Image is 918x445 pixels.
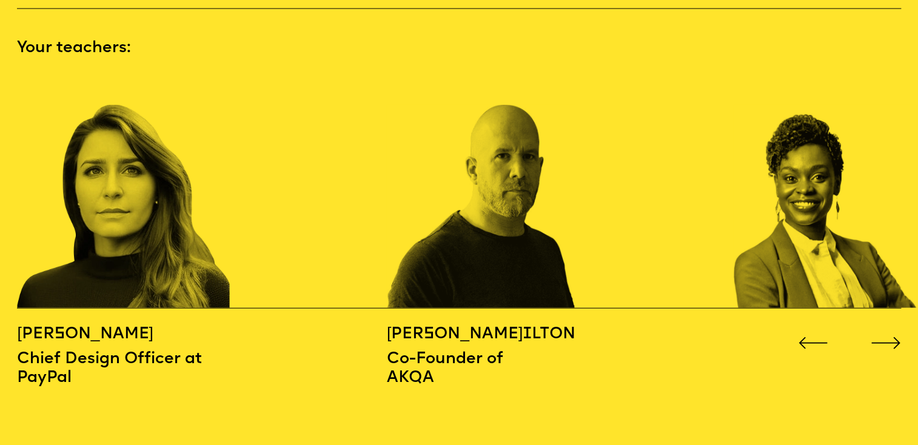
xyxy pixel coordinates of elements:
p: Your teachers: [17,38,900,59]
p: [PERSON_NAME] [17,324,386,345]
p: [PERSON_NAME] lton [387,324,734,345]
button: Go to next slide [871,332,900,344]
span: i [523,326,532,343]
p: Co-Founder of AKQA [387,345,734,387]
p: Chief Design Officer at PayPal [17,345,386,387]
button: Go to previous slide [798,332,828,344]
